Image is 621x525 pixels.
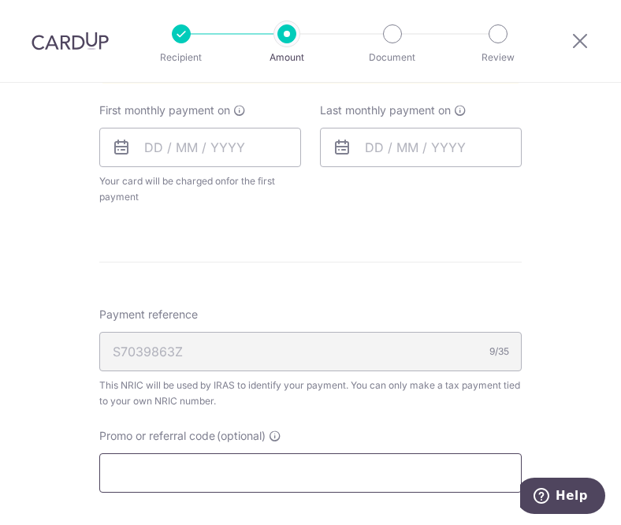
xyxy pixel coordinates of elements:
span: Last monthly payment on [320,102,451,118]
span: Your card will be charged on [99,173,301,205]
span: Promo or referral code [99,428,215,444]
p: Recipient [137,50,225,65]
img: CardUp [32,32,109,50]
input: DD / MM / YYYY [99,128,301,167]
input: DD / MM / YYYY [320,128,522,167]
div: 9/35 [489,344,509,359]
p: Review [454,50,542,65]
p: Amount [243,50,331,65]
iframe: Opens a widget where you can find more information [520,478,605,517]
span: (optional) [217,428,266,444]
span: Payment reference [99,307,198,322]
p: Document [348,50,437,65]
span: First monthly payment on [99,102,230,118]
div: This NRIC will be used by IRAS to identify your payment. You can only make a tax payment tied to ... [99,378,522,409]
